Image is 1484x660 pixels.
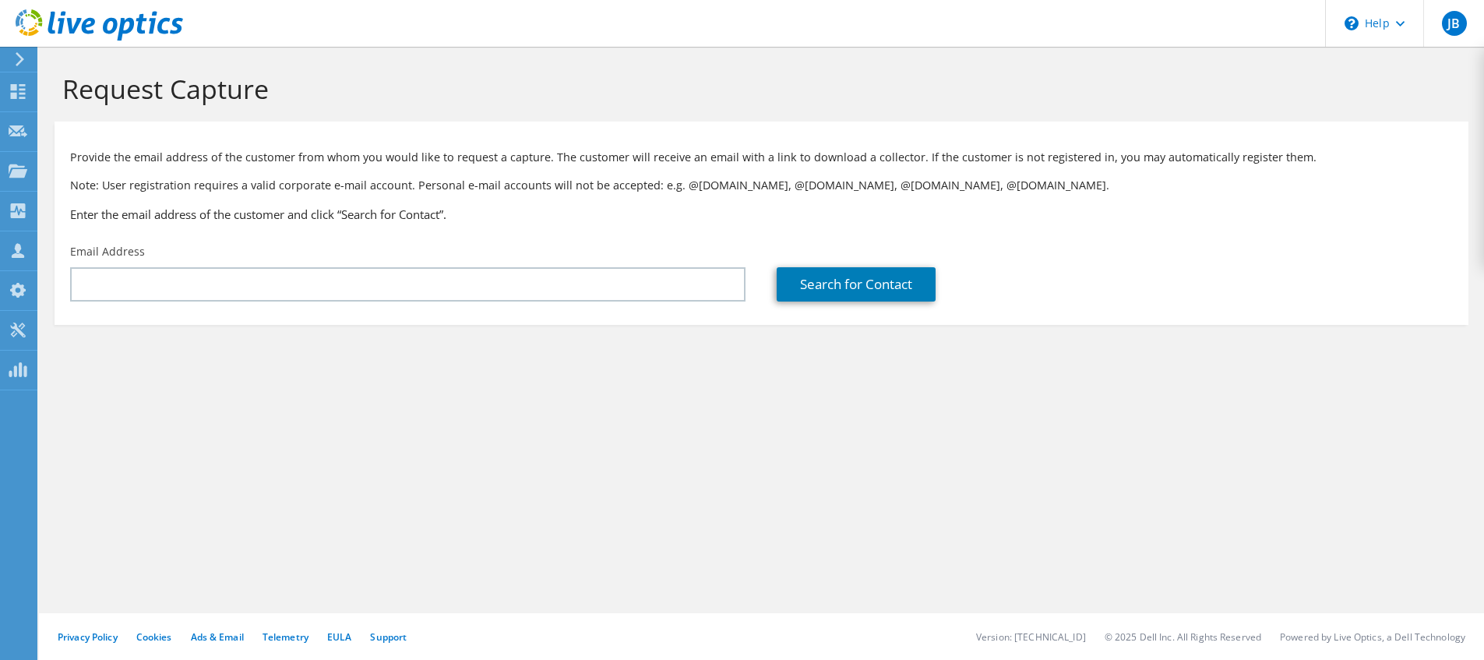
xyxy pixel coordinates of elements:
[58,630,118,644] a: Privacy Policy
[70,149,1453,166] p: Provide the email address of the customer from whom you would like to request a capture. The cust...
[370,630,407,644] a: Support
[976,630,1086,644] li: Version: [TECHNICAL_ID]
[327,630,351,644] a: EULA
[1280,630,1465,644] li: Powered by Live Optics, a Dell Technology
[1442,11,1467,36] span: JB
[263,630,308,644] a: Telemetry
[1105,630,1261,644] li: © 2025 Dell Inc. All Rights Reserved
[70,206,1453,223] h3: Enter the email address of the customer and click “Search for Contact”.
[136,630,172,644] a: Cookies
[777,267,936,302] a: Search for Contact
[1345,16,1359,30] svg: \n
[62,72,1453,105] h1: Request Capture
[70,244,145,259] label: Email Address
[70,177,1453,194] p: Note: User registration requires a valid corporate e-mail account. Personal e-mail accounts will ...
[191,630,244,644] a: Ads & Email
